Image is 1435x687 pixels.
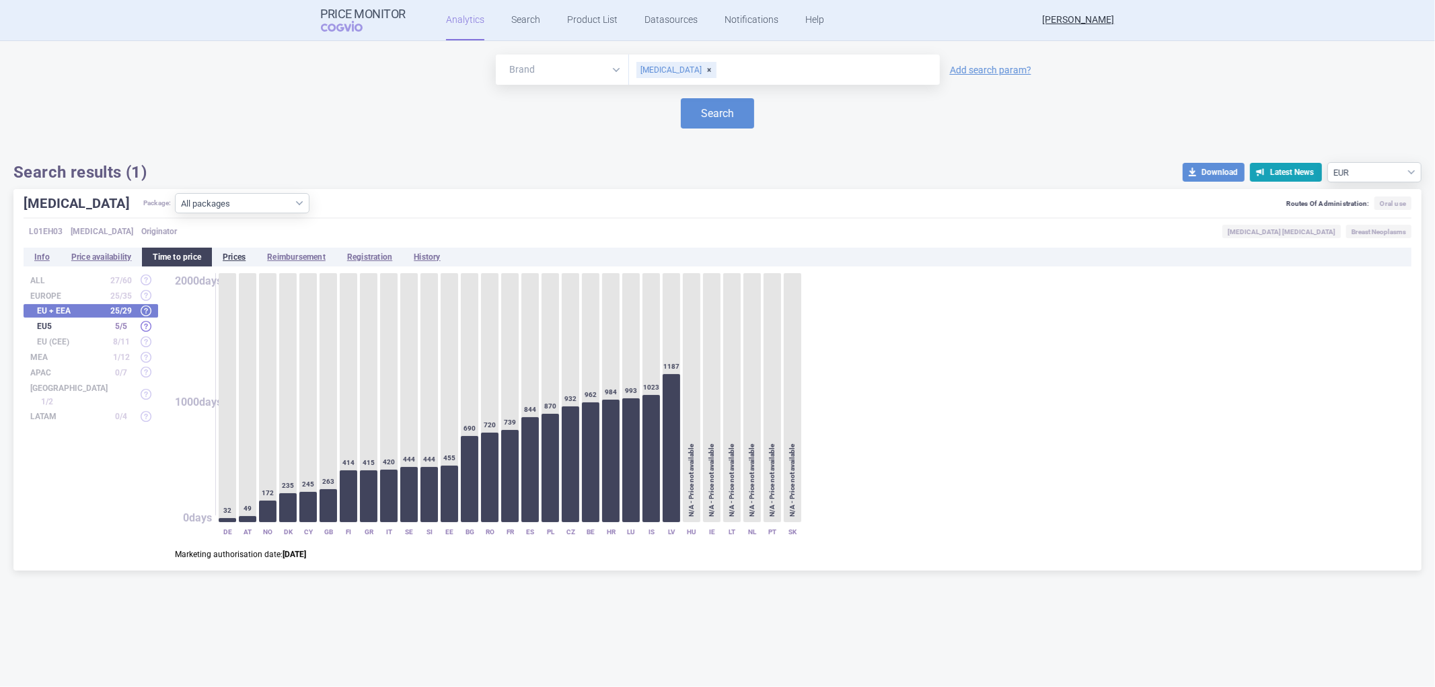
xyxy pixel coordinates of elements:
div: N/A - Price not available [749,499,760,517]
li: Price availability [61,248,143,266]
div: N/A - Price not available [789,499,800,517]
button: Search [681,98,754,129]
div: Routes Of Administration: [1286,196,1411,214]
span: L01EH03 [29,225,63,238]
div: PL [542,522,559,542]
h1: [MEDICAL_DATA] [24,193,143,213]
span: 2000 days [175,273,222,289]
div: 25 / 35 [104,289,138,303]
div: 235 [279,482,297,493]
div: 993 [622,388,640,398]
strong: [DATE] [283,550,306,559]
div: HU [683,522,700,542]
button: Download [1183,163,1245,182]
div: IS [642,522,660,542]
li: Time to price [142,248,212,266]
div: 414 [340,460,357,470]
a: Add search param? [950,65,1031,75]
div: N/A - Price not available [729,499,739,517]
div: 420 [380,459,398,470]
div: 962 [582,392,599,402]
div: SK [784,522,801,542]
div: SI [420,522,438,542]
div: 455 [441,455,458,466]
strong: EU + EEA [37,307,104,315]
span: 1000 days [175,394,222,410]
div: SE [400,522,418,542]
span: Package: [143,193,172,213]
div: CY [299,522,317,542]
div: 932 [562,396,579,406]
strong: APAC [30,369,104,377]
div: 444 [420,456,438,467]
span: [MEDICAL_DATA] [MEDICAL_DATA] [1222,225,1341,238]
li: History [403,248,451,266]
div: 415 [360,460,377,470]
div: PT [764,522,781,542]
div: EU + EEA 25/29 [24,304,158,318]
div: MEA 1/12 [24,350,158,364]
div: EU (CEE) 8/11 [24,334,158,349]
div: 49 [239,505,256,516]
div: 1187 [663,363,680,374]
div: BE [582,522,599,542]
div: All27/60 [24,273,158,287]
span: Breast Neoplasms [1346,225,1411,238]
div: IE [703,522,721,542]
div: N/A - Price not available [688,499,699,517]
div: NL [743,522,761,542]
li: Registration [336,248,403,266]
span: Originator [141,225,177,238]
div: 32 [219,507,236,518]
div: N/A - Price not available [708,499,719,517]
div: HR [602,522,620,542]
div: BG [461,522,478,542]
div: [MEDICAL_DATA] [636,62,716,78]
div: IT [380,522,398,542]
div: 0 / 4 [104,410,138,423]
div: 984 [602,389,620,400]
div: 25 / 29 [104,304,138,318]
div: DK [279,522,297,542]
li: Info [24,248,61,266]
div: 1 / 12 [104,351,138,364]
div: 844 [521,406,539,417]
div: 1023 [642,384,660,395]
div: 263 [320,478,337,489]
button: Latest News [1250,163,1322,182]
p: Marketing authorisation date: [175,549,1411,561]
li: Reimbursement [256,248,336,266]
div: Europe 25/35 [24,289,158,303]
span: Oral use [1374,196,1411,210]
div: RO [481,522,499,542]
strong: [GEOGRAPHIC_DATA] [30,384,108,392]
strong: All [30,277,104,285]
div: 690 [461,425,478,436]
div: LV [663,522,680,542]
h1: Search results (1) [13,162,147,182]
div: 720 [481,422,499,433]
div: LT [723,522,741,542]
div: EE [441,522,458,542]
div: ES [521,522,539,542]
div: N/A - Price not available [769,499,780,517]
div: 0 / 7 [104,366,138,379]
div: DE [219,522,236,542]
div: 172 [259,490,277,501]
div: 27 / 60 [104,274,138,287]
a: Price MonitorCOGVIO [321,7,406,33]
strong: EU5 [37,322,104,330]
div: 8 / 11 [104,335,138,349]
div: 444 [400,456,418,467]
div: LU [622,522,640,542]
div: APAC 0/7 [24,365,158,379]
div: GR [360,522,377,542]
div: LATAM 0/4 [24,410,158,424]
div: GB [320,522,337,542]
strong: Europe [30,292,104,300]
div: FR [501,522,519,542]
div: FI [340,522,357,542]
div: 5 / 5 [104,320,138,333]
div: 739 [501,419,519,430]
div: EU5 5/5 [24,319,158,333]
